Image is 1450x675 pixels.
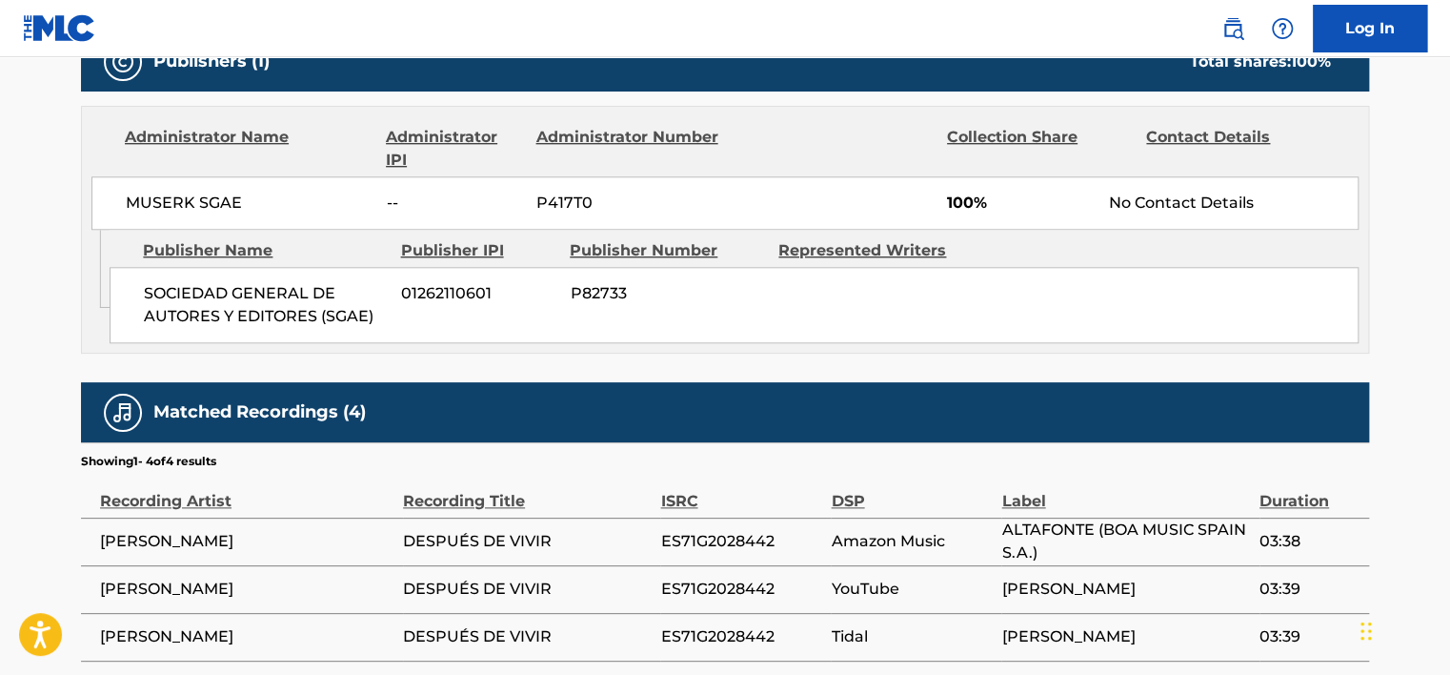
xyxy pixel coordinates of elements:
[1259,625,1359,648] span: 03:39
[403,625,651,648] span: DESPUÉS DE VIVIR
[831,530,992,553] span: Amazon Music
[100,578,393,601] span: [PERSON_NAME]
[570,239,764,262] div: Publisher Number
[831,625,992,648] span: Tidal
[403,470,651,513] div: Recording Title
[100,625,393,648] span: [PERSON_NAME]
[1355,583,1450,675] iframe: Chat Widget
[111,401,134,424] img: Matched Recordings
[1001,519,1249,564] span: ALTAFONTE (BOA MUSIC SPAIN S.A.)
[535,126,720,172] div: Administrator Number
[947,126,1132,172] div: Collection Share
[1221,17,1244,40] img: search
[153,51,270,72] h5: Publishers (1)
[1001,470,1249,513] div: Label
[1291,52,1331,71] span: 100 %
[1263,10,1301,48] div: Help
[386,126,521,172] div: Administrator IPI
[144,282,387,328] span: SOCIEDAD GENERAL DE AUTORES Y EDITORES (SGAE)
[1259,578,1359,601] span: 03:39
[111,51,134,73] img: Publishers
[1259,470,1359,513] div: Duration
[1190,51,1331,73] div: Total shares:
[1271,17,1294,40] img: help
[947,192,1095,215] span: 100%
[1355,583,1450,675] div: চ্যাট উইজেট
[143,239,386,262] div: Publisher Name
[1001,625,1249,648] span: [PERSON_NAME]
[536,192,721,215] span: P417T0
[1001,578,1249,601] span: [PERSON_NAME]
[1146,126,1331,172] div: Contact Details
[570,282,764,305] span: P82733
[778,239,973,262] div: Represented Writers
[400,239,555,262] div: Publisher IPI
[126,192,373,215] span: MUSERK SGAE
[1313,5,1427,52] a: Log In
[660,470,821,513] div: ISRC
[1109,192,1358,215] div: No Contact Details
[660,625,821,648] span: ES71G2028442
[100,530,393,553] span: [PERSON_NAME]
[1259,530,1359,553] span: 03:38
[660,530,821,553] span: ES71G2028442
[660,578,821,601] span: ES71G2028442
[403,530,651,553] span: DESPUÉS DE VIVIR
[831,578,992,601] span: YouTube
[831,470,992,513] div: DSP
[1214,10,1252,48] a: Public Search
[1360,603,1372,660] div: টেনে আনুন
[403,578,651,601] span: DESPUÉS DE VIVIR
[81,453,216,470] p: Showing 1 - 4 of 4 results
[387,192,522,215] span: --
[401,282,555,305] span: 01262110601
[23,14,96,42] img: MLC Logo
[125,126,372,172] div: Administrator Name
[153,401,366,423] h5: Matched Recordings (4)
[100,470,393,513] div: Recording Artist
